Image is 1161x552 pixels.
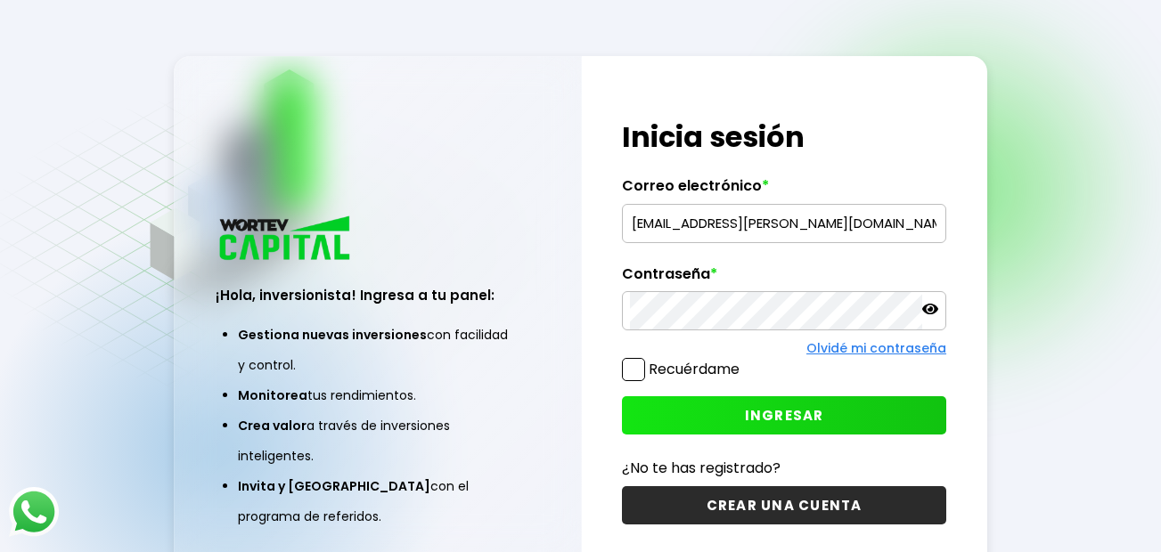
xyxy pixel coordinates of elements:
li: a través de inversiones inteligentes. [238,410,518,471]
h1: Inicia sesión [622,116,946,158]
p: ¿No te has registrado? [622,457,946,479]
img: logos_whatsapp-icon.242b2217.svg [9,487,59,537]
button: INGRESAR [622,396,946,434]
img: logo_wortev_capital [216,214,356,266]
a: Olvidé mi contraseña [806,339,946,357]
input: hola@wortev.capital [630,205,938,242]
span: Gestiona nuevas inversiones [238,326,427,344]
button: CREAR UNA CUENTA [622,486,946,524]
li: con el programa de referidos. [238,471,518,532]
label: Contraseña [622,265,946,292]
label: Recuérdame [649,359,740,379]
a: ¿No te has registrado?CREAR UNA CUENTA [622,457,946,524]
span: INGRESAR [745,406,824,425]
span: Crea valor [238,417,307,434]
h3: ¡Hola, inversionista! Ingresa a tu panel: [216,285,540,305]
span: Monitorea [238,386,307,404]
label: Correo electrónico [622,177,946,204]
li: con facilidad y control. [238,320,518,380]
span: Invita y [GEOGRAPHIC_DATA] [238,477,430,495]
li: tus rendimientos. [238,380,518,410]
